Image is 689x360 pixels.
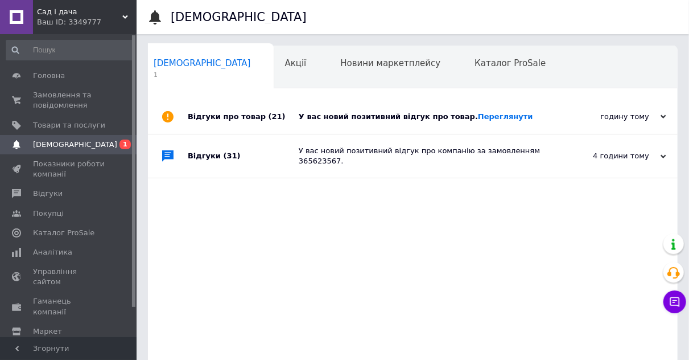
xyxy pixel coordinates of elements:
[33,140,117,150] span: [DEMOGRAPHIC_DATA]
[285,58,307,68] span: Акції
[33,228,94,238] span: Каталог ProSale
[33,208,64,219] span: Покупці
[154,71,251,79] span: 1
[33,326,62,337] span: Маркет
[299,112,552,122] div: У вас новий позитивний відгук про товар.
[269,112,286,121] span: (21)
[33,267,105,287] span: Управління сайтом
[188,100,299,134] div: Відгуки про товар
[33,296,105,317] span: Гаманець компанії
[119,140,131,149] span: 1
[33,189,63,199] span: Відгуки
[33,120,105,130] span: Товари та послуги
[188,134,299,178] div: Відгуки
[33,90,105,111] span: Замовлення та повідомлення
[37,7,122,17] span: Сад і дача
[478,112,533,121] a: Переглянути
[154,58,251,68] span: [DEMOGRAPHIC_DATA]
[299,146,552,166] div: У вас новий позитивний відгук про компанію за замовленням 365623567.
[475,58,546,68] span: Каталог ProSale
[33,247,72,257] span: Аналітика
[340,58,440,68] span: Новини маркетплейсу
[6,40,134,60] input: Пошук
[552,151,666,161] div: 4 години тому
[171,10,307,24] h1: [DEMOGRAPHIC_DATA]
[37,17,137,27] div: Ваш ID: 3349777
[33,71,65,81] span: Головна
[33,159,105,179] span: Показники роботи компанії
[552,112,666,122] div: годину тому
[663,291,686,313] button: Чат з покупцем
[224,152,241,160] span: (31)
